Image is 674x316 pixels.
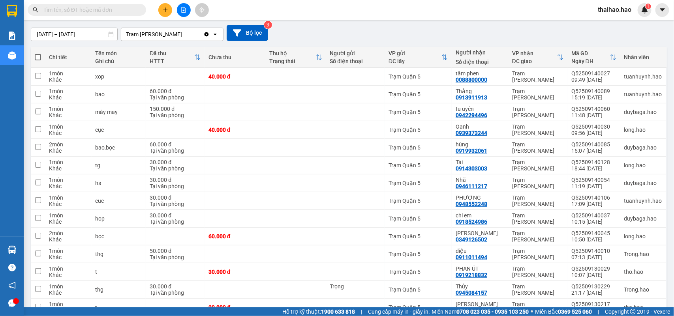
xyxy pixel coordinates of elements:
[195,3,209,17] button: aim
[389,162,448,168] div: Trạm Quận 5
[49,301,88,307] div: 1 món
[43,6,137,14] input: Tìm tên, số ĐT hoặc mã đơn
[389,73,448,80] div: Trạm Quận 5
[330,50,381,56] div: Người gửi
[571,130,616,136] div: 09:56 [DATE]
[456,183,487,189] div: 0946111217
[96,58,142,64] div: Ghi chú
[571,50,610,56] div: Mã GD
[321,309,355,315] strong: 1900 633 818
[456,212,504,219] div: chi em
[646,4,651,9] sup: 1
[199,7,205,13] span: aim
[512,248,563,260] div: Trạm [PERSON_NAME]
[150,201,201,207] div: Tại văn phòng
[624,162,662,168] div: long.hao
[49,159,88,165] div: 1 món
[456,148,487,154] div: 0919932061
[571,301,616,307] div: Q52509130217
[591,5,638,15] span: thaihao.hao
[456,236,487,243] div: 0349126502
[163,7,168,13] span: plus
[456,141,504,148] div: hùng
[49,248,88,254] div: 1 món
[330,58,381,64] div: Số điện thoại
[208,233,261,239] div: 60.000 đ
[8,51,16,60] img: warehouse-icon
[456,301,504,307] div: Lê khang
[150,148,201,154] div: Tại văn phòng
[512,177,563,189] div: Trạm [PERSON_NAME]
[150,254,201,260] div: Tại văn phòng
[96,109,142,115] div: máy may
[368,307,430,316] span: Cung cấp máy in - giấy in:
[212,31,218,37] svg: open
[432,307,529,316] span: Miền Nam
[49,283,88,290] div: 1 món
[49,94,88,101] div: Khác
[96,269,142,275] div: t
[571,141,616,148] div: Q52509140085
[181,7,186,13] span: file-add
[456,254,487,260] div: 0911011494
[208,73,261,80] div: 40.000 đ
[571,212,616,219] div: Q52509140037
[456,88,504,94] div: Thắng
[96,50,142,56] div: Tên món
[8,246,16,254] img: warehouse-icon
[49,141,88,148] div: 2 món
[177,3,191,17] button: file-add
[150,159,201,165] div: 30.000 đ
[49,88,88,94] div: 1 món
[150,248,201,254] div: 50.000 đ
[571,201,616,207] div: 17:09 [DATE]
[624,180,662,186] div: duybaga.hao
[512,123,563,136] div: Trạm [PERSON_NAME]
[49,230,88,236] div: 2 món
[512,141,563,154] div: Trạm [PERSON_NAME]
[8,264,16,271] span: question-circle
[49,307,88,314] div: Khác
[512,283,563,296] div: Trạm [PERSON_NAME]
[96,215,142,222] div: hop
[456,165,487,172] div: 0914303003
[512,58,557,64] div: ĐC giao
[512,70,563,83] div: Trạm [PERSON_NAME]
[571,266,616,272] div: Q52509130029
[624,127,662,133] div: long.hao
[571,77,616,83] div: 09:49 [DATE]
[96,144,142,151] div: bao,bọc
[571,58,610,64] div: Ngày ĐH
[624,198,662,204] div: tuanhuynh.hao
[150,50,194,56] div: Đã thu
[508,47,567,68] th: Toggle SortBy
[31,28,117,41] input: Select a date range.
[150,165,201,172] div: Tại văn phòng
[655,3,669,17] button: caret-down
[96,180,142,186] div: hs
[389,215,448,222] div: Trạm Quận 5
[624,251,662,257] div: Trong.hao
[150,106,201,112] div: 150.000 đ
[512,301,563,314] div: Trạm [PERSON_NAME]
[512,230,563,243] div: Trạm [PERSON_NAME]
[8,299,16,307] span: message
[571,94,616,101] div: 15:19 [DATE]
[531,310,533,313] span: ⚪️
[208,304,261,310] div: 30.000 đ
[227,25,268,41] button: Bộ lọc
[389,50,441,56] div: VP gửi
[49,165,88,172] div: Khác
[49,254,88,260] div: Khác
[389,127,448,133] div: Trạm Quận 5
[150,141,201,148] div: 60.000 đ
[571,219,616,225] div: 10:15 [DATE]
[208,269,261,275] div: 30.000 đ
[535,307,592,316] span: Miền Bắc
[389,144,448,151] div: Trạm Quận 5
[10,10,49,49] img: logo.jpg
[456,94,487,101] div: 0913911913
[456,130,487,136] div: 0939373244
[512,212,563,225] div: Trạm [PERSON_NAME]
[150,177,201,183] div: 30.000 đ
